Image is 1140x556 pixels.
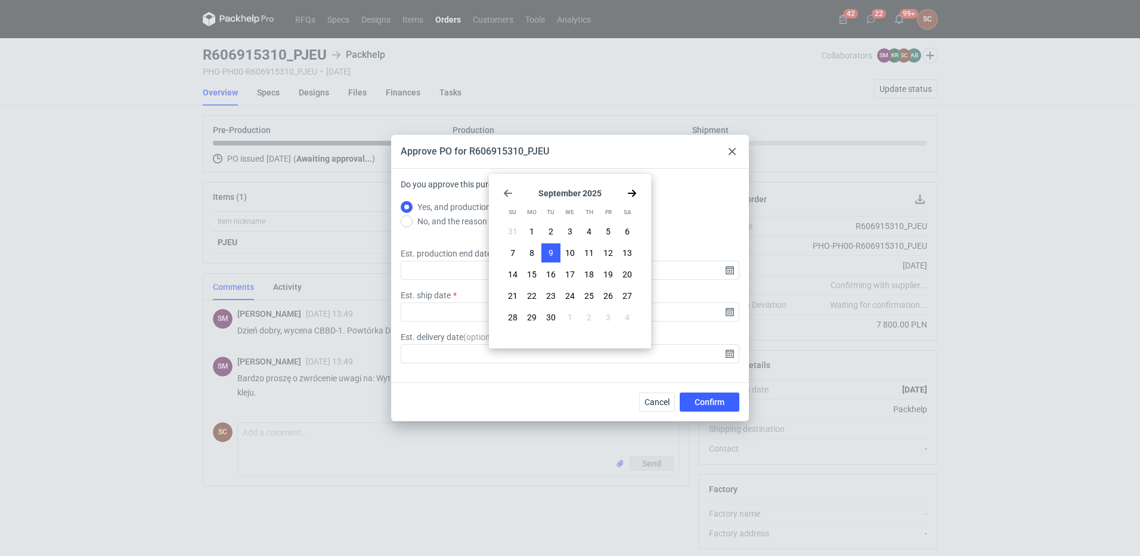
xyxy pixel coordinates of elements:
[541,265,560,284] button: Tue Sep 16 2025
[522,265,541,284] button: Mon Sep 15 2025
[560,286,580,305] button: Wed Sep 24 2025
[565,290,575,302] span: 24
[603,247,613,259] span: 12
[606,226,611,237] span: 5
[565,247,575,259] span: 10
[565,268,575,280] span: 17
[560,203,579,222] div: We
[522,222,541,241] button: Mon Sep 01 2025
[618,243,637,262] button: Sat Sep 13 2025
[541,222,560,241] button: Tue Sep 02 2025
[503,189,513,198] svg: Go back 1 month
[580,286,599,305] button: Thu Sep 25 2025
[401,289,451,301] label: Est. ship date
[568,226,572,237] span: 3
[503,265,522,284] button: Sun Sep 14 2025
[599,308,618,327] button: Fri Oct 03 2025
[541,203,560,222] div: Tu
[580,308,599,327] button: Thu Oct 02 2025
[618,222,637,241] button: Sat Sep 06 2025
[529,247,534,259] span: 8
[568,311,572,323] span: 1
[618,265,637,284] button: Sat Sep 20 2025
[560,308,580,327] button: Wed Oct 01 2025
[508,268,518,280] span: 14
[401,178,536,200] label: Do you approve this purchase order?
[401,145,549,158] div: Approve PO for R606915310_PJEU
[584,247,594,259] span: 11
[541,243,560,262] button: Tue Sep 09 2025
[645,398,670,406] span: Cancel
[618,203,637,222] div: Sa
[680,393,739,412] button: Confirm
[599,265,618,284] button: Fri Sep 19 2025
[401,331,500,343] label: Est. delivery date
[522,286,541,305] button: Mon Sep 22 2025
[549,226,553,237] span: 2
[522,243,541,262] button: Mon Sep 08 2025
[508,290,518,302] span: 21
[527,290,537,302] span: 22
[541,308,560,327] button: Tue Sep 30 2025
[627,189,637,198] svg: Go forward 1 month
[541,286,560,305] button: Tue Sep 23 2025
[503,203,522,222] div: Su
[618,308,637,327] button: Sat Oct 04 2025
[503,189,637,198] section: September 2025
[587,226,591,237] span: 4
[603,290,613,302] span: 26
[503,286,522,305] button: Sun Sep 21 2025
[560,222,580,241] button: Wed Sep 03 2025
[599,286,618,305] button: Fri Sep 26 2025
[546,290,556,302] span: 23
[625,311,630,323] span: 4
[603,268,613,280] span: 19
[401,248,491,260] label: Est. production end date
[622,247,632,259] span: 13
[503,308,522,327] button: Sun Sep 28 2025
[560,265,580,284] button: Wed Sep 17 2025
[695,398,724,406] span: Confirm
[546,311,556,323] span: 30
[584,268,594,280] span: 18
[599,243,618,262] button: Fri Sep 12 2025
[625,226,630,237] span: 6
[463,332,500,342] span: ( optional )
[529,226,534,237] span: 1
[522,203,541,222] div: Mo
[503,243,522,262] button: Sun Sep 07 2025
[580,203,599,222] div: Th
[622,290,632,302] span: 27
[546,268,556,280] span: 16
[622,268,632,280] span: 20
[549,247,553,259] span: 9
[587,311,591,323] span: 2
[606,311,611,323] span: 3
[508,226,518,237] span: 31
[639,393,675,412] button: Cancel
[522,308,541,327] button: Mon Sep 29 2025
[584,290,594,302] span: 25
[508,311,518,323] span: 28
[580,265,599,284] button: Thu Sep 18 2025
[510,247,515,259] span: 7
[599,203,618,222] div: Fr
[503,222,522,241] button: Sun Aug 31 2025
[580,243,599,262] button: Thu Sep 11 2025
[599,222,618,241] button: Fri Sep 05 2025
[560,243,580,262] button: Wed Sep 10 2025
[527,268,537,280] span: 15
[527,311,537,323] span: 29
[618,286,637,305] button: Sat Sep 27 2025
[580,222,599,241] button: Thu Sep 04 2025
